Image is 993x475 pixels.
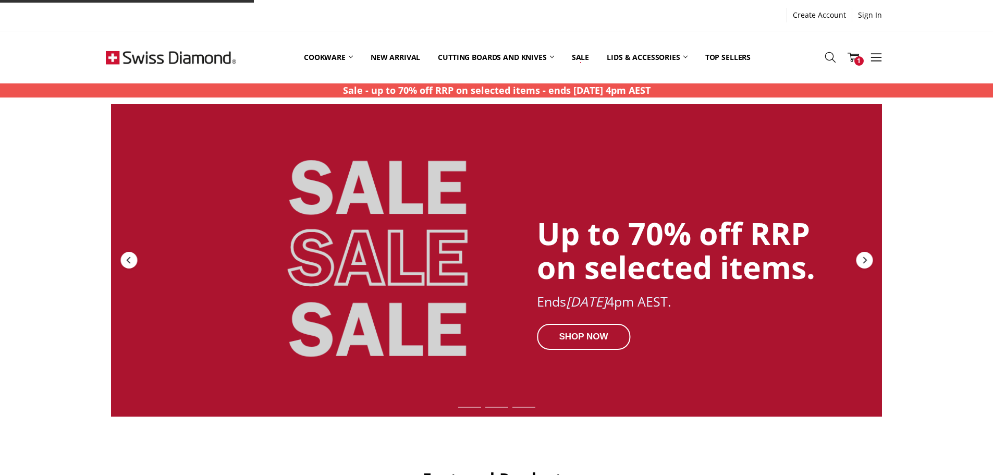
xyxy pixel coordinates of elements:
a: Cookware [295,34,362,80]
div: Next [855,251,874,270]
a: Cutting boards and knives [429,34,563,80]
a: Create Account [787,8,852,22]
a: Sale [563,34,598,80]
strong: Sale - up to 70% off RRP on selected items - ends [DATE] 4pm AEST [343,84,651,96]
img: Free Shipping On Every Order [106,31,236,83]
div: Previous [119,251,138,270]
a: Sign In [852,8,888,22]
div: Slide 2 of 7 [483,400,510,414]
a: New arrival [362,34,429,80]
a: 1 [842,44,865,70]
span: 1 [854,56,864,66]
a: Top Sellers [696,34,759,80]
a: Lids & Accessories [598,34,696,80]
div: Slide 3 of 7 [510,400,537,414]
div: Slide 1 of 7 [456,400,483,414]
